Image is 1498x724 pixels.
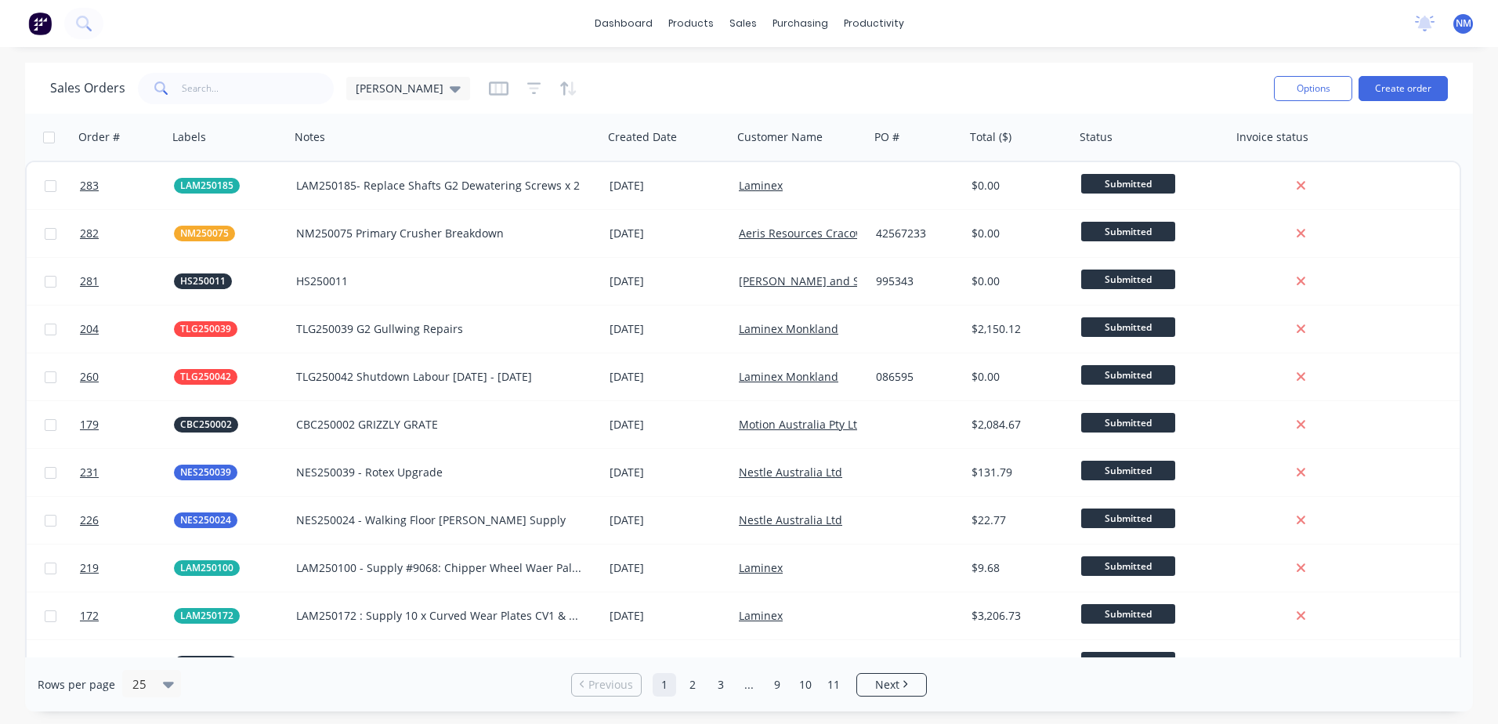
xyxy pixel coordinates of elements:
[180,512,231,528] span: NES250024
[80,449,174,496] a: 231
[80,497,174,544] a: 226
[180,178,233,194] span: LAM250185
[38,677,115,693] span: Rows per page
[180,560,233,576] span: LAM250100
[174,226,235,241] button: NM250075
[660,12,722,35] div: products
[972,273,1064,289] div: $0.00
[610,369,726,385] div: [DATE]
[80,258,174,305] a: 281
[80,401,174,448] a: 179
[80,273,99,289] span: 281
[80,656,99,672] span: 262
[1359,76,1448,101] button: Create order
[972,512,1064,528] div: $22.77
[610,560,726,576] div: [DATE]
[1081,509,1175,528] span: Submitted
[1081,317,1175,337] span: Submitted
[588,677,633,693] span: Previous
[80,210,174,257] a: 282
[80,417,99,433] span: 179
[765,12,836,35] div: purchasing
[765,673,789,697] a: Page 9
[78,129,120,145] div: Order #
[876,226,955,241] div: 42567233
[1081,413,1175,433] span: Submitted
[174,656,238,672] button: BCC250006
[972,656,1064,672] div: $582.24
[1236,129,1308,145] div: Invoice status
[80,512,99,528] span: 226
[172,129,206,145] div: Labels
[739,226,926,241] a: Aeris Resources Cracow Operations
[972,321,1064,337] div: $2,150.12
[1081,461,1175,480] span: Submitted
[972,560,1064,576] div: $9.68
[296,512,582,528] div: NES250024 - Walking Floor [PERSON_NAME] Supply
[794,673,817,697] a: Page 10
[972,369,1064,385] div: $0.00
[296,273,582,289] div: HS250011
[857,677,926,693] a: Next page
[972,226,1064,241] div: $0.00
[709,673,733,697] a: Page 3
[174,417,238,433] button: CBC250002
[653,673,676,697] a: Page 1 is your current page
[1081,270,1175,289] span: Submitted
[28,12,52,35] img: Factory
[610,465,726,480] div: [DATE]
[1274,76,1352,101] button: Options
[296,465,582,480] div: NES250039 - Rotex Upgrade
[722,12,765,35] div: sales
[610,226,726,241] div: [DATE]
[180,273,226,289] span: HS250011
[296,178,582,194] div: LAM250185- Replace Shafts G2 Dewatering Screws x 2
[174,321,237,337] button: TLG250039
[296,369,582,385] div: TLG250042 Shutdown Labour [DATE] - [DATE]
[296,226,582,241] div: NM250075 Primary Crusher Breakdown
[737,129,823,145] div: Customer Name
[972,608,1064,624] div: $3,206.73
[874,129,899,145] div: PO #
[180,417,232,433] span: CBC250002
[180,369,231,385] span: TLG250042
[174,178,240,194] button: LAM250185
[80,545,174,592] a: 219
[739,178,783,193] a: Laminex
[180,656,232,672] span: BCC250006
[1456,16,1471,31] span: NM
[174,608,240,624] button: LAM250172
[80,640,174,687] a: 262
[174,465,237,480] button: NES250039
[174,560,240,576] button: LAM250100
[739,608,783,623] a: Laminex
[1081,222,1175,241] span: Submitted
[587,12,660,35] a: dashboard
[876,656,955,672] div: 11664
[1081,652,1175,672] span: Submitted
[80,592,174,639] a: 172
[681,673,704,697] a: Page 2
[180,321,231,337] span: TLG250039
[972,417,1064,433] div: $2,084.67
[80,465,99,480] span: 231
[610,656,726,672] div: [DATE]
[1081,556,1175,576] span: Submitted
[739,560,783,575] a: Laminex
[1081,174,1175,194] span: Submitted
[739,656,903,671] a: Baralaba Coal Company Pty Ltd
[610,608,726,624] div: [DATE]
[970,129,1011,145] div: Total ($)
[356,80,443,96] span: [PERSON_NAME]
[739,465,842,480] a: Nestle Australia Ltd
[80,162,174,209] a: 283
[610,178,726,194] div: [DATE]
[739,369,838,384] a: Laminex Monkland
[80,608,99,624] span: 172
[180,465,231,480] span: NES250039
[296,608,582,624] div: LAM250172 : Supply 10 x Curved Wear Plates CV1 & CV2
[836,12,912,35] div: productivity
[174,273,232,289] button: HS250011
[295,129,325,145] div: Notes
[572,677,641,693] a: Previous page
